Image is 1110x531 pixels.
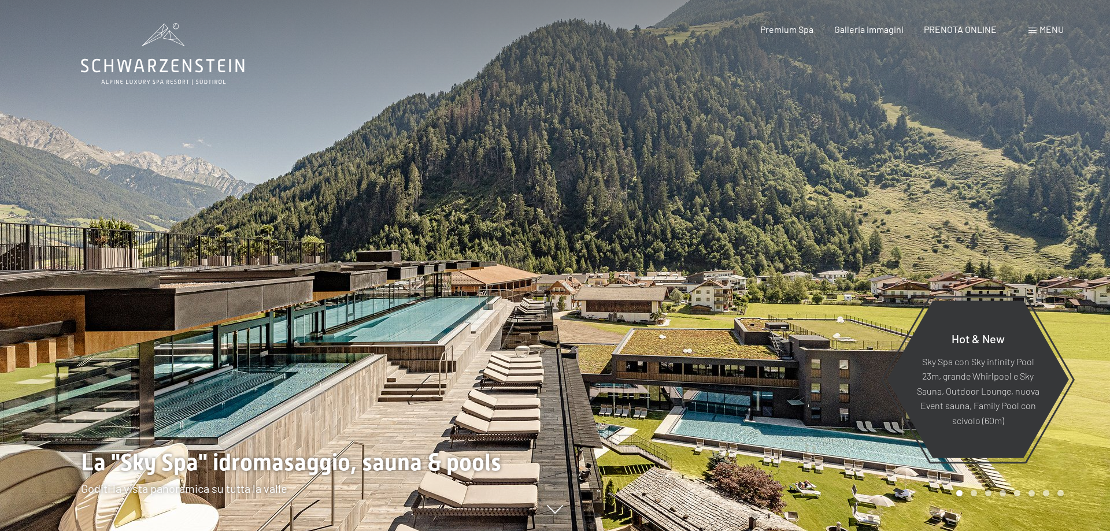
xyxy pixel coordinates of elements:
div: Carousel Page 2 [971,490,977,496]
div: Carousel Pagination [952,490,1064,496]
span: Hot & New [952,331,1005,345]
div: Carousel Page 8 [1057,490,1064,496]
a: Hot & New Sky Spa con Sky infinity Pool 23m, grande Whirlpool e Sky Sauna, Outdoor Lounge, nuova ... [886,300,1070,459]
div: Carousel Page 4 [1000,490,1006,496]
div: Carousel Page 7 [1043,490,1049,496]
div: Carousel Page 5 [1014,490,1020,496]
p: Sky Spa con Sky infinity Pool 23m, grande Whirlpool e Sky Sauna, Outdoor Lounge, nuova Event saun... [915,354,1041,428]
a: PRENOTA ONLINE [924,24,997,35]
div: Carousel Page 6 [1028,490,1035,496]
span: Menu [1039,24,1064,35]
div: Carousel Page 1 (Current Slide) [956,490,963,496]
a: Premium Spa [760,24,813,35]
div: Carousel Page 3 [985,490,991,496]
a: Galleria immagini [834,24,904,35]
